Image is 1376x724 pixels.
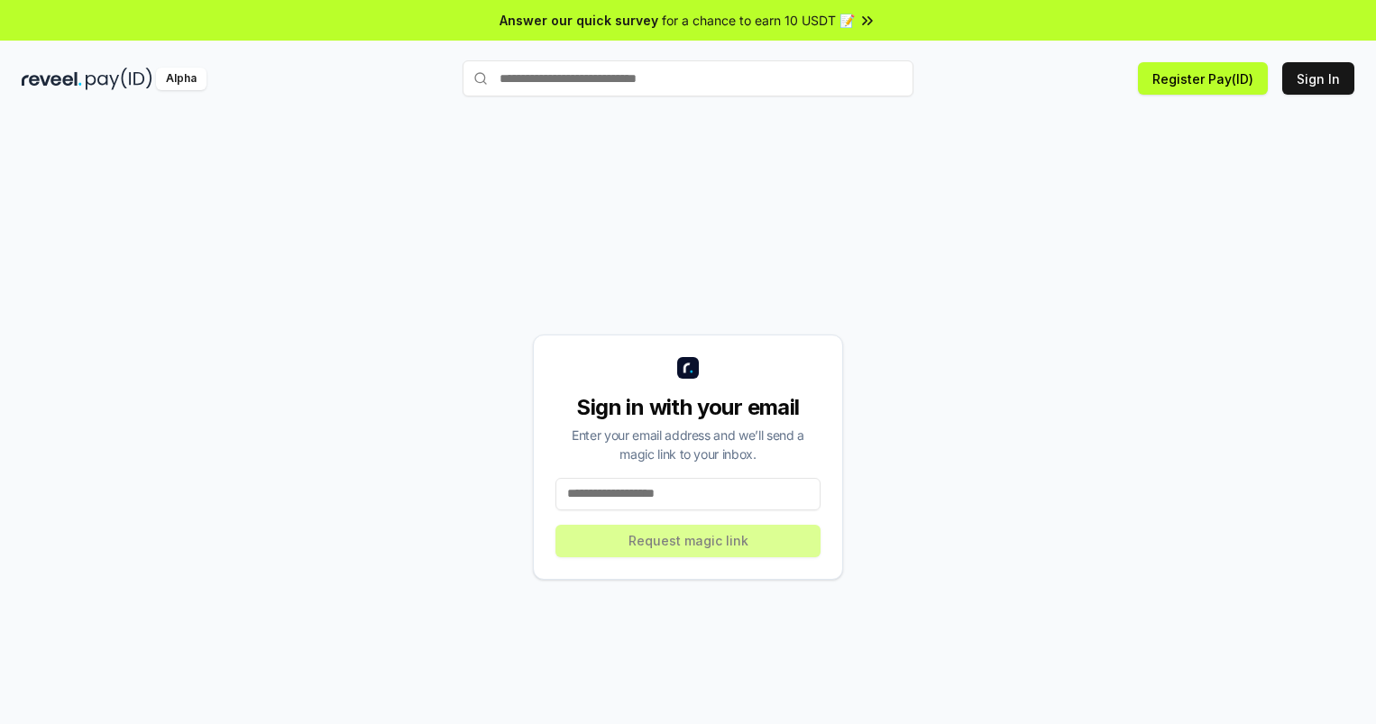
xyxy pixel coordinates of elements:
button: Register Pay(ID) [1138,62,1268,95]
div: Alpha [156,68,206,90]
img: reveel_dark [22,68,82,90]
button: Sign In [1282,62,1354,95]
div: Sign in with your email [555,393,821,422]
img: pay_id [86,68,152,90]
span: Answer our quick survey [500,11,658,30]
img: logo_small [677,357,699,379]
span: for a chance to earn 10 USDT 📝 [662,11,855,30]
div: Enter your email address and we’ll send a magic link to your inbox. [555,426,821,463]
